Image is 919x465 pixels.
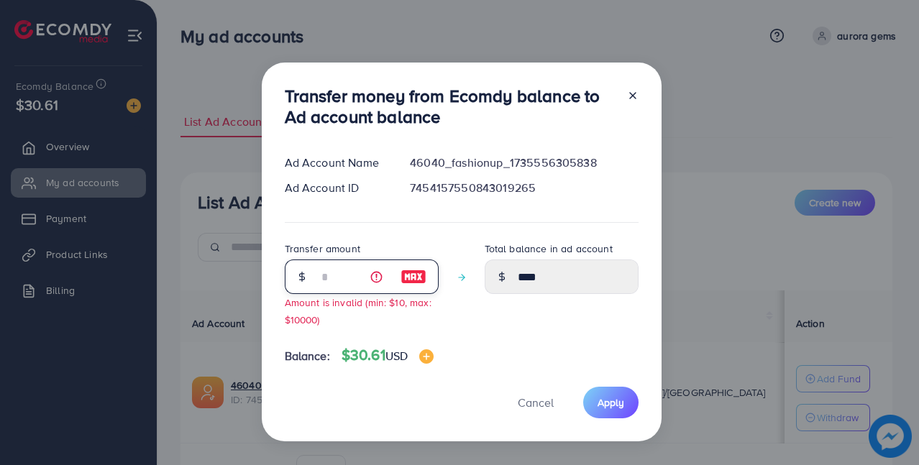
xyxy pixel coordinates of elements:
[598,395,624,410] span: Apply
[419,349,434,364] img: image
[583,387,639,418] button: Apply
[285,241,360,256] label: Transfer amount
[398,180,649,196] div: 7454157550843019265
[285,295,431,326] small: Amount is invalid (min: $10, max: $10000)
[385,348,408,364] span: USD
[401,268,426,285] img: image
[342,346,434,364] h4: $30.61
[273,180,399,196] div: Ad Account ID
[285,86,616,127] h3: Transfer money from Ecomdy balance to Ad account balance
[398,155,649,171] div: 46040_fashionup_1735556305838
[485,241,613,256] label: Total balance in ad account
[500,387,572,418] button: Cancel
[518,395,554,410] span: Cancel
[285,348,330,364] span: Balance:
[273,155,399,171] div: Ad Account Name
